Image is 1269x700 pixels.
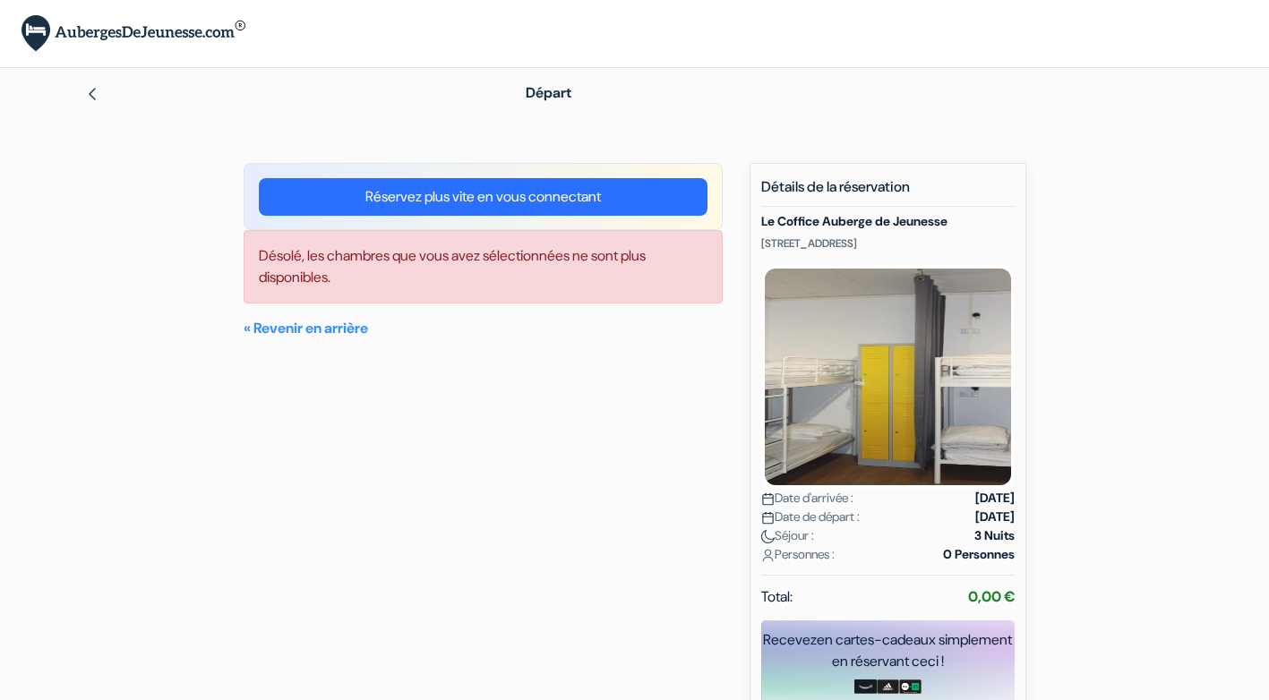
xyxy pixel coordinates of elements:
h5: Détails de la réservation [761,178,1015,207]
strong: 0 Personnes [943,545,1015,564]
img: adidas-card.png [877,679,899,694]
img: amazon-card-no-text.png [854,679,877,694]
img: calendar.svg [761,492,775,506]
a: « Revenir en arrière [244,319,368,337]
a: Réservez plus vite en vous connectant [259,178,707,216]
span: Date d'arrivée : [761,489,853,508]
span: Séjour : [761,526,814,545]
img: left_arrow.svg [85,87,99,101]
img: uber-uber-eats-card.png [899,679,922,694]
strong: [DATE] [975,508,1015,526]
strong: [DATE] [975,489,1015,508]
span: Total: [761,586,793,608]
h5: Le Coffice Auberge de Jeunesse [761,214,1015,229]
img: AubergesDeJeunesse.com [21,15,245,52]
strong: 0,00 € [968,587,1015,606]
span: Date de départ : [761,508,860,526]
img: user_icon.svg [761,549,775,562]
strong: 3 Nuits [974,526,1015,545]
div: Désolé, les chambres que vous avez sélectionnées ne sont plus disponibles. [244,230,723,303]
span: Départ [526,83,571,102]
img: moon.svg [761,530,775,543]
span: Personnes : [761,545,835,564]
img: calendar.svg [761,511,775,525]
div: Recevez en cartes-cadeaux simplement en réservant ceci ! [761,629,1015,672]
p: [STREET_ADDRESS] [761,236,1015,251]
